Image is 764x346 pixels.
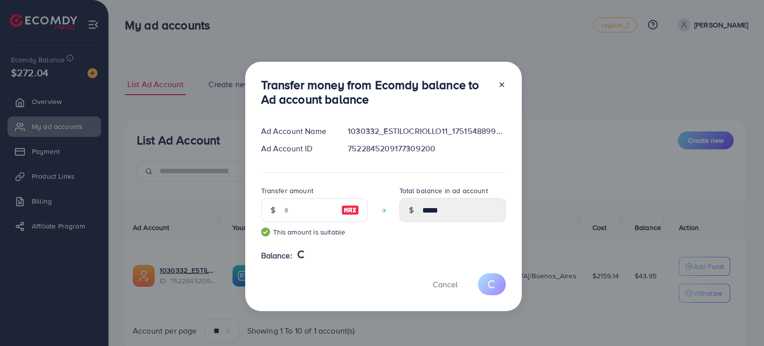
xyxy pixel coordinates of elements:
[433,279,458,290] span: Cancel
[261,186,313,196] label: Transfer amount
[722,301,757,339] iframe: Chat
[253,143,340,154] div: Ad Account ID
[399,186,488,196] label: Total balance in ad account
[253,125,340,137] div: Ad Account Name
[341,204,359,216] img: image
[340,125,513,137] div: 1030332_ESTILOCRIOLLO11_1751548899317
[261,250,292,261] span: Balance:
[420,273,470,295] button: Cancel
[261,227,368,237] small: This amount is suitable
[261,228,270,236] img: guide
[340,143,513,154] div: 7522845209177309200
[261,78,490,107] h3: Transfer money from Ecomdy balance to Ad account balance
